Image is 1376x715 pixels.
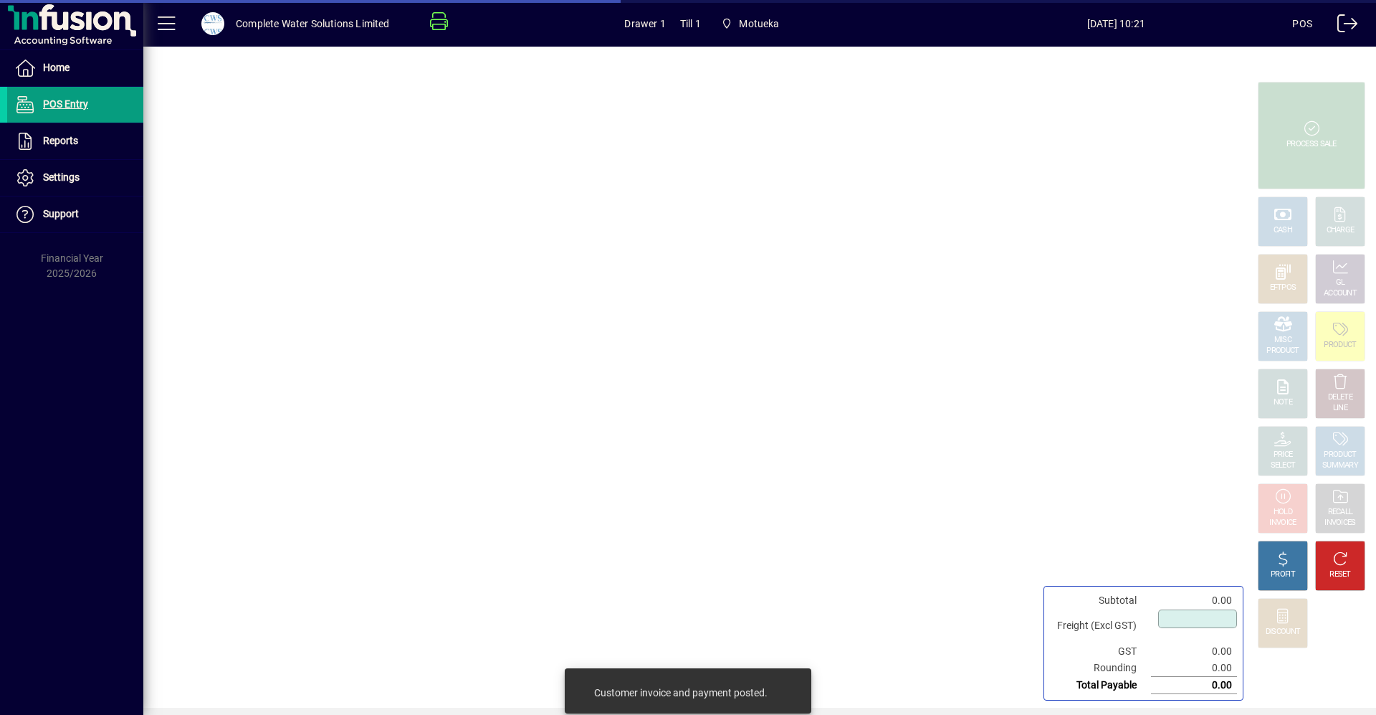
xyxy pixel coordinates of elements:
div: PROFIT [1271,569,1295,580]
div: CHARGE [1327,225,1354,236]
div: SELECT [1271,460,1296,471]
div: ACCOUNT [1324,288,1357,299]
a: Settings [7,160,143,196]
div: INVOICE [1269,518,1296,529]
div: GL [1336,278,1345,288]
td: Total Payable [1050,677,1151,694]
div: EFTPOS [1270,283,1296,293]
div: DISCOUNT [1266,627,1300,638]
div: MISC [1274,335,1291,346]
div: DELETE [1328,392,1352,403]
div: SUMMARY [1322,460,1358,471]
td: Subtotal [1050,592,1151,609]
div: RESET [1329,569,1351,580]
span: Motueka [739,12,779,35]
div: PROCESS SALE [1286,139,1337,150]
div: LINE [1333,403,1347,414]
a: Support [7,196,143,232]
td: Freight (Excl GST) [1050,609,1151,643]
span: Till 1 [680,12,701,35]
span: Motueka [715,11,785,37]
div: POS [1292,12,1312,35]
span: [DATE] 10:21 [940,12,1292,35]
span: Support [43,208,79,219]
span: Settings [43,171,80,183]
span: Home [43,62,70,73]
a: Logout [1327,3,1358,49]
td: 0.00 [1151,677,1237,694]
div: INVOICES [1324,518,1355,529]
div: RECALL [1328,507,1353,518]
td: 0.00 [1151,660,1237,677]
div: Complete Water Solutions Limited [236,12,390,35]
span: POS Entry [43,98,88,110]
div: PRODUCT [1266,346,1299,356]
div: PRODUCT [1324,450,1356,460]
span: Drawer 1 [624,12,665,35]
a: Reports [7,123,143,159]
div: Customer invoice and payment posted. [594,686,768,700]
td: Rounding [1050,660,1151,677]
div: NOTE [1274,397,1292,408]
td: 0.00 [1151,643,1237,660]
span: Reports [43,135,78,146]
td: 0.00 [1151,592,1237,609]
div: CASH [1274,225,1292,236]
div: PRICE [1274,450,1293,460]
a: Home [7,50,143,86]
td: GST [1050,643,1151,660]
div: PRODUCT [1324,340,1356,351]
div: HOLD [1274,507,1292,518]
button: Profile [190,11,236,37]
